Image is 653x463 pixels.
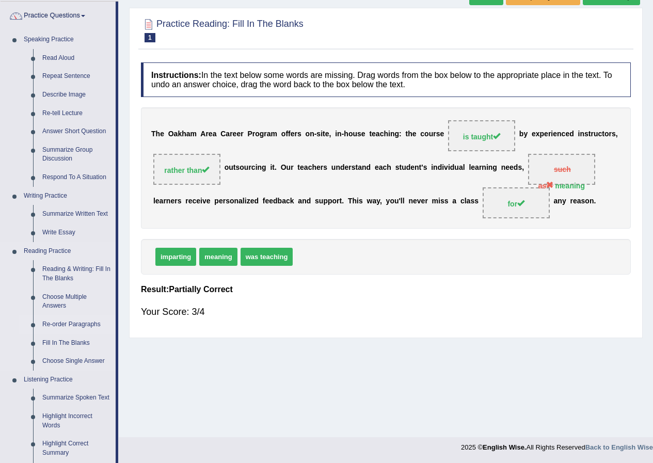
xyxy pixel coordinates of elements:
b: c [598,130,602,138]
a: Repeat Sentence [38,67,116,86]
b: t [602,130,604,138]
b: r [248,164,251,172]
b: o [348,130,353,138]
span: Drop target [153,154,220,185]
b: , [522,164,524,172]
b: ' [421,164,423,172]
b: i [256,164,258,172]
b: e [565,130,569,138]
b: o [255,130,260,138]
b: e [544,130,548,138]
span: rather than [164,166,209,174]
b: r [479,164,482,172]
b: s [584,130,588,138]
b: e [170,197,174,205]
b: h [182,130,186,138]
b: u [353,130,357,138]
b: e [361,130,365,138]
b: n [433,164,438,172]
b: i [200,197,202,205]
b: l [403,197,405,205]
b: a [160,197,164,205]
b: a [186,130,190,138]
b: y [376,197,380,205]
b: s [316,130,321,138]
div: 2025 © All Rights Reserved [461,437,653,452]
span: such as [538,165,571,190]
b: e [553,130,557,138]
b: O [281,164,286,172]
b: o [230,197,234,205]
a: Summarize Written Text [38,205,116,223]
b: h [312,164,316,172]
b: u [429,130,434,138]
b: n [482,164,486,172]
b: T [348,197,353,205]
b: e [160,130,164,138]
b: n [302,197,307,205]
b: e [155,197,160,205]
b: c [460,197,465,205]
b: , [329,130,331,138]
b: i [270,164,272,172]
b: o [240,164,244,172]
b: a [174,130,178,138]
b: e [412,130,417,138]
b: l [465,197,467,205]
b: n [390,130,395,138]
b: e [196,197,200,205]
b: h [352,197,357,205]
b: z [247,197,250,205]
b: c [286,197,290,205]
b: n [166,197,171,205]
b: l [153,197,155,205]
b: a [452,197,456,205]
a: Write Essay [38,223,116,242]
b: b [278,197,282,205]
b: t [340,197,342,205]
b: p [214,197,219,205]
span: imparting [155,248,196,266]
strong: English Wise. [483,443,526,451]
b: Instructions: [151,71,201,79]
b: l [243,197,245,205]
b: n [415,164,419,172]
b: u [229,164,233,172]
b: e [325,130,329,138]
b: e [505,164,509,172]
b: x [536,130,540,138]
b: o [306,130,310,138]
b: a [475,164,479,172]
b: c [562,130,566,138]
b: e [372,130,376,138]
b: h [156,130,161,138]
b: o [225,164,229,172]
b: n [488,164,493,172]
a: Summarize Spoken Text [38,389,116,407]
b: r [433,130,436,138]
b: b [519,130,524,138]
b: h [387,164,391,172]
b: r [205,130,208,138]
b: r [609,130,612,138]
b: h [384,130,388,138]
b: e [233,130,237,138]
b: a [554,197,558,205]
b: - [342,130,344,138]
a: Describe Image [38,86,116,104]
b: m [271,130,277,138]
span: Drop target [483,187,550,218]
b: o [604,130,609,138]
b: T [151,130,156,138]
b: v [417,197,421,205]
span: meaning [199,248,237,266]
b: p [328,197,332,205]
b: s [440,197,444,205]
b: i [431,164,433,172]
b: s [359,197,363,205]
b: i [335,130,337,138]
b: d [438,164,442,172]
b: u [319,197,324,205]
b: P [247,130,252,138]
b: r [252,130,255,138]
